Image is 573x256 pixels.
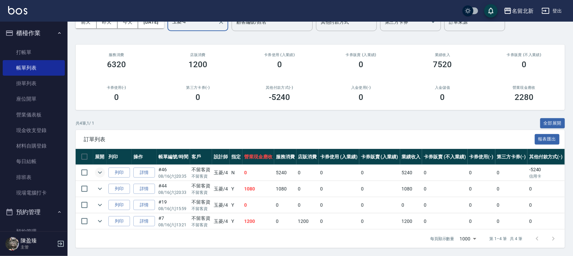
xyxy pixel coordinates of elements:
td: #7 [157,213,190,229]
div: 不留客資 [192,215,211,222]
p: 共 4 筆, 1 / 1 [76,120,94,126]
td: 1080 [242,181,274,197]
div: 不留客資 [192,199,211,206]
button: 登出 [539,5,565,17]
span: 訂單列表 [84,136,535,143]
td: 0 [422,181,467,197]
td: 0 [468,197,495,213]
th: 帳單編號/時間 [157,149,190,165]
td: #44 [157,181,190,197]
td: 5240 [274,165,296,181]
td: 0 [422,197,467,213]
h3: 7520 [433,60,452,69]
td: 0 [319,165,360,181]
button: 今天 [118,16,138,28]
a: 詳情 [133,184,155,194]
a: 排班表 [3,170,65,185]
button: 名留北新 [501,4,536,18]
p: 主管 [21,244,55,250]
a: 打帳單 [3,45,65,60]
button: 櫃檯作業 [3,24,65,42]
td: 0 [468,181,495,197]
h2: 卡券販賣 (不入業績) [492,53,557,57]
th: 卡券販賣 (不入業績) [422,149,467,165]
p: 每頁顯示數量 [430,236,454,242]
td: Y [230,213,242,229]
p: 不留客資 [192,189,211,196]
td: 0 [527,197,565,213]
h2: 第三方卡券(-) [165,85,231,90]
td: 0 [468,165,495,181]
td: 0 [527,213,565,229]
a: 詳情 [133,216,155,227]
h2: 店販消費 [165,53,231,57]
td: 0 [319,181,360,197]
a: 現金收支登錄 [3,123,65,138]
button: 報表匯出 [535,134,560,145]
td: 玉菱 /4 [212,181,230,197]
div: 名留北新 [512,7,533,15]
h2: 營業現金應收 [492,85,557,90]
button: [DATE] [138,16,164,28]
p: 第 1–4 筆 共 4 筆 [490,236,522,242]
th: 設計師 [212,149,230,165]
th: 卡券使用(-) [468,149,495,165]
td: 0 [274,197,296,213]
td: #19 [157,197,190,213]
button: expand row [95,184,105,194]
div: 1000 [457,230,479,248]
td: 1200 [296,213,319,229]
h3: 2280 [515,93,533,102]
td: 玉菱 /4 [212,165,230,181]
a: 座位開單 [3,91,65,107]
button: 昨天 [97,16,118,28]
div: 不留客資 [192,182,211,189]
button: expand row [95,168,105,178]
img: Logo [8,6,27,15]
td: 0 [400,197,422,213]
td: 玉菱 /4 [212,197,230,213]
td: 0 [422,213,467,229]
td: -5240 [527,165,565,181]
td: 玉菱 /4 [212,213,230,229]
td: 0 [274,213,296,229]
a: 營業儀表板 [3,107,65,123]
h5: 陳盈臻 [21,237,55,244]
td: 0 [495,197,528,213]
th: 其他付款方式(-) [527,149,565,165]
a: 詳情 [133,168,155,178]
a: 預約管理 [3,224,65,239]
h3: 1200 [188,60,207,69]
td: 1080 [274,181,296,197]
th: 展開 [93,149,107,165]
button: 列印 [108,184,130,194]
h3: 0 [114,93,119,102]
td: 1200 [400,213,422,229]
p: 08/16 (六) 20:33 [158,189,188,196]
button: Clear [216,17,226,27]
td: 0 [422,165,467,181]
a: 每日結帳 [3,154,65,169]
td: 0 [296,165,319,181]
td: 0 [495,213,528,229]
td: 0 [359,197,400,213]
td: 1200 [242,213,274,229]
h2: 入金使用(-) [329,85,394,90]
td: 5240 [400,165,422,181]
th: 列印 [107,149,132,165]
h2: 卡券使用 (入業績) [247,53,312,57]
h3: 服務消費 [84,53,149,57]
button: expand row [95,200,105,210]
h3: 0 [196,93,200,102]
button: 預約管理 [3,203,65,221]
th: 業績收入 [400,149,422,165]
td: 0 [296,181,319,197]
div: 不留客資 [192,166,211,173]
td: 1080 [400,181,422,197]
p: 08/16 (六) 15:59 [158,206,188,212]
button: 前天 [76,16,97,28]
h3: 0 [440,93,445,102]
a: 材料自購登錄 [3,138,65,154]
td: 0 [495,181,528,197]
th: 營業現金應收 [242,149,274,165]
